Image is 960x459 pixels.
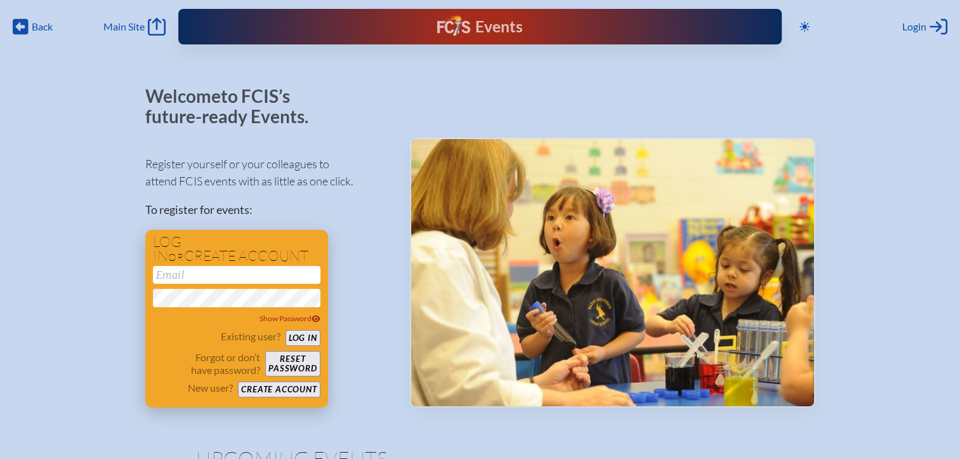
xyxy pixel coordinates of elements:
span: Show Password [260,314,320,323]
p: Welcome to FCIS’s future-ready Events. [145,86,323,126]
button: Resetpassword [265,351,320,376]
span: Back [32,20,53,33]
img: Events [411,139,814,407]
p: New user? [188,382,233,394]
p: Register yourself or your colleagues to attend FCIS events with as little as one click. [145,156,390,190]
button: Log in [286,330,320,346]
span: Main Site [103,20,145,33]
h1: Log in create account [153,235,320,263]
button: Create account [238,382,320,397]
a: Main Site [103,18,166,36]
span: or [168,251,184,263]
p: Forgot or don’t have password? [153,351,261,376]
p: Existing user? [221,330,280,343]
input: Email [153,266,320,284]
div: FCIS Events — Future ready [350,15,610,38]
p: To register for events: [145,201,390,218]
span: Login [902,20,926,33]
